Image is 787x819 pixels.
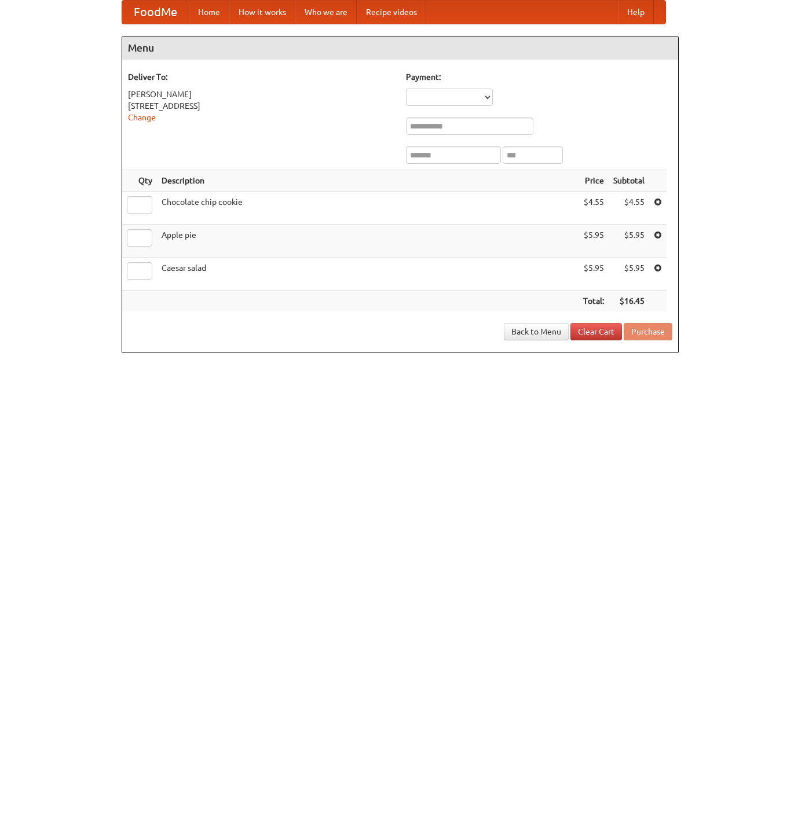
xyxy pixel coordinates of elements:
[609,192,649,225] td: $4.55
[579,258,609,291] td: $5.95
[609,258,649,291] td: $5.95
[157,258,579,291] td: Caesar salad
[609,225,649,258] td: $5.95
[157,192,579,225] td: Chocolate chip cookie
[128,113,156,122] a: Change
[128,100,394,112] div: [STREET_ADDRESS]
[579,225,609,258] td: $5.95
[609,291,649,312] th: $16.45
[406,71,672,83] h5: Payment:
[570,323,622,340] a: Clear Cart
[618,1,654,24] a: Help
[624,323,672,340] button: Purchase
[189,1,229,24] a: Home
[579,170,609,192] th: Price
[122,36,678,60] h4: Menu
[122,170,157,192] th: Qty
[504,323,569,340] a: Back to Menu
[128,71,394,83] h5: Deliver To:
[157,170,579,192] th: Description
[295,1,357,24] a: Who we are
[579,291,609,312] th: Total:
[609,170,649,192] th: Subtotal
[357,1,426,24] a: Recipe videos
[157,225,579,258] td: Apple pie
[229,1,295,24] a: How it works
[122,1,189,24] a: FoodMe
[128,89,394,100] div: [PERSON_NAME]
[579,192,609,225] td: $4.55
